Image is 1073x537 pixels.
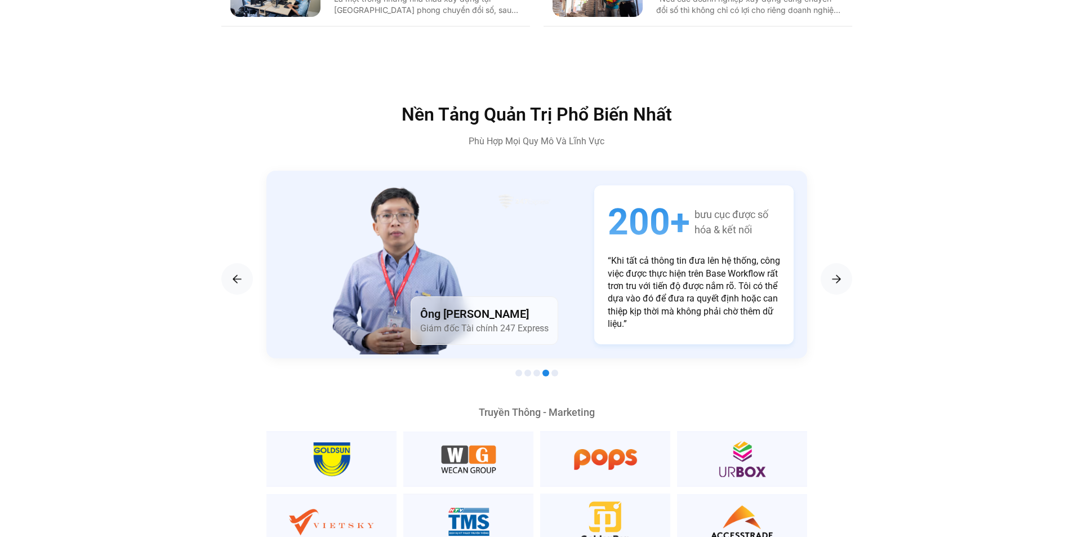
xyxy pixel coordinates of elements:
span: Go to slide 4 [542,370,549,376]
img: arrow-right.png [230,272,244,286]
img: 687dc19005d235e6cbc63156_%C3%B4ng%20nguy%E1%BB%85n%20m%E1%BA%A1nh%20h%E1%BA%A3i.avif [315,185,481,354]
div: 4 / 5 [266,171,807,358]
h2: Nền Tảng Quản Trị Phổ Biến Nhất [297,105,776,123]
span: Go to slide 5 [551,370,558,376]
div: Truyền Thông - Marketing [266,407,807,418]
span: bưu cục được số hóa & kết nối [694,207,768,237]
span: Go to slide 3 [533,370,540,376]
img: arrow-right-1.png [830,272,843,286]
span: Go to slide 2 [524,370,531,376]
p: Phù Hợp Mọi Quy Mô Và Lĩnh Vực [297,135,776,148]
span: Giám đốc Tài chính 247 Express [420,323,549,334]
h4: Ông [PERSON_NAME] [420,306,549,322]
span: Go to slide 1 [515,370,522,376]
p: “Khi tất cả thông tin đưa lên hệ thống, công việc được thực hiện trên Base Workflow rất trơn tru ... [608,255,780,330]
img: 687dc08514760f1928ccf396_247.avif [497,193,552,230]
div: Next slide [821,263,852,295]
span: 200+ [608,199,690,246]
div: Previous slide [221,263,253,295]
